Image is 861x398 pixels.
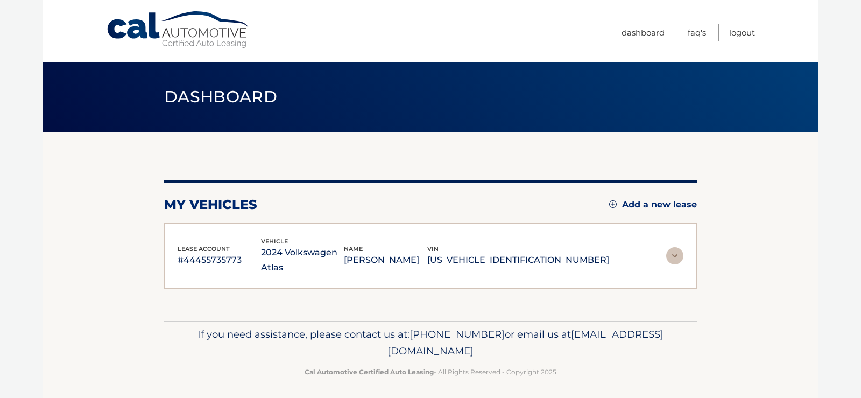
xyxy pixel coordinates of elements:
p: - All Rights Reserved - Copyright 2025 [171,366,690,378]
p: If you need assistance, please contact us at: or email us at [171,326,690,360]
h2: my vehicles [164,197,257,213]
a: Dashboard [622,24,665,41]
p: [PERSON_NAME] [344,253,427,268]
p: [US_VEHICLE_IDENTIFICATION_NUMBER] [427,253,609,268]
span: vin [427,245,439,253]
a: Cal Automotive [106,11,251,49]
img: add.svg [609,200,617,208]
a: Logout [729,24,755,41]
span: vehicle [261,238,288,245]
span: name [344,245,363,253]
strong: Cal Automotive Certified Auto Leasing [305,368,434,376]
p: #44455735773 [178,253,261,268]
span: Dashboard [164,87,277,107]
a: FAQ's [688,24,706,41]
a: Add a new lease [609,199,697,210]
span: lease account [178,245,230,253]
img: accordion-rest.svg [666,247,683,264]
span: [PHONE_NUMBER] [410,328,505,340]
p: 2024 Volkswagen Atlas [261,245,344,275]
